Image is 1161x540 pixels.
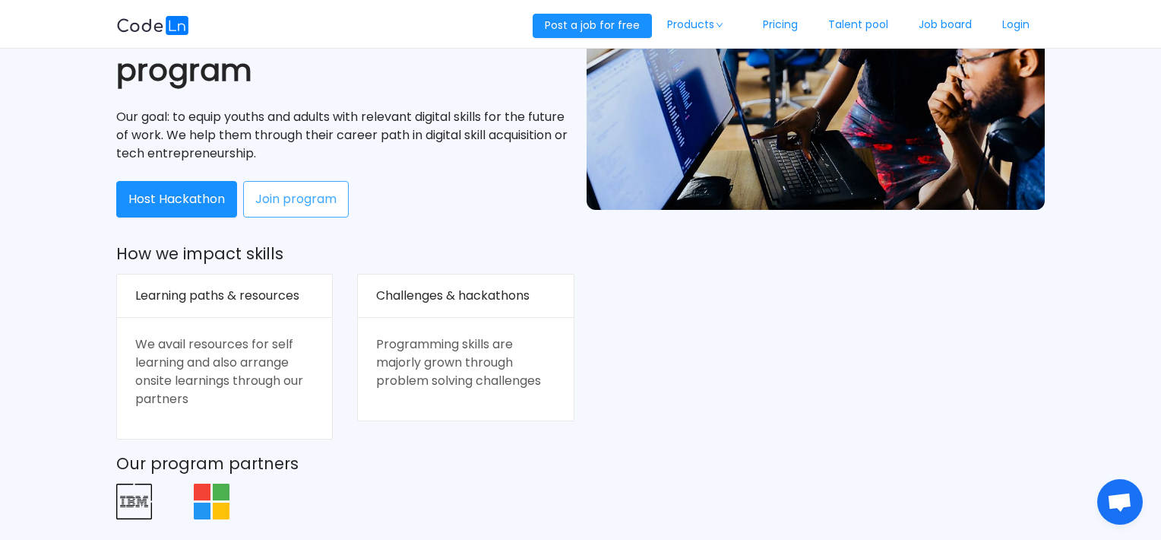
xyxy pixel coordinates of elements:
img: logobg.f302741d.svg [116,16,189,35]
a: Host Hackathon [116,192,237,207]
h2: Our program partners [116,452,574,476]
img: ibm.c0f2055e.svg [116,484,152,519]
img: microsoft.a1392c90.svg [194,484,229,519]
div: Learning paths & resources [135,275,315,317]
a: Open chat [1097,479,1143,525]
button: Join program [243,181,349,218]
button: Post a job for free [533,14,652,38]
a: Post a job for free [533,17,652,33]
button: Host Hackathon [116,181,237,218]
h4: Our goal: to equip youths and adults with relevant digital skills for the future of work. We help... [116,108,574,163]
p: Programming skills are majorly grown through problem solving challenges [376,335,555,390]
h2: How we impact skills [116,242,574,266]
i: icon: down [715,21,724,29]
div: Challenges & hackathons [376,275,555,317]
p: We avail resources for self learning and also arrange onsite learnings through our partners [135,335,315,408]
